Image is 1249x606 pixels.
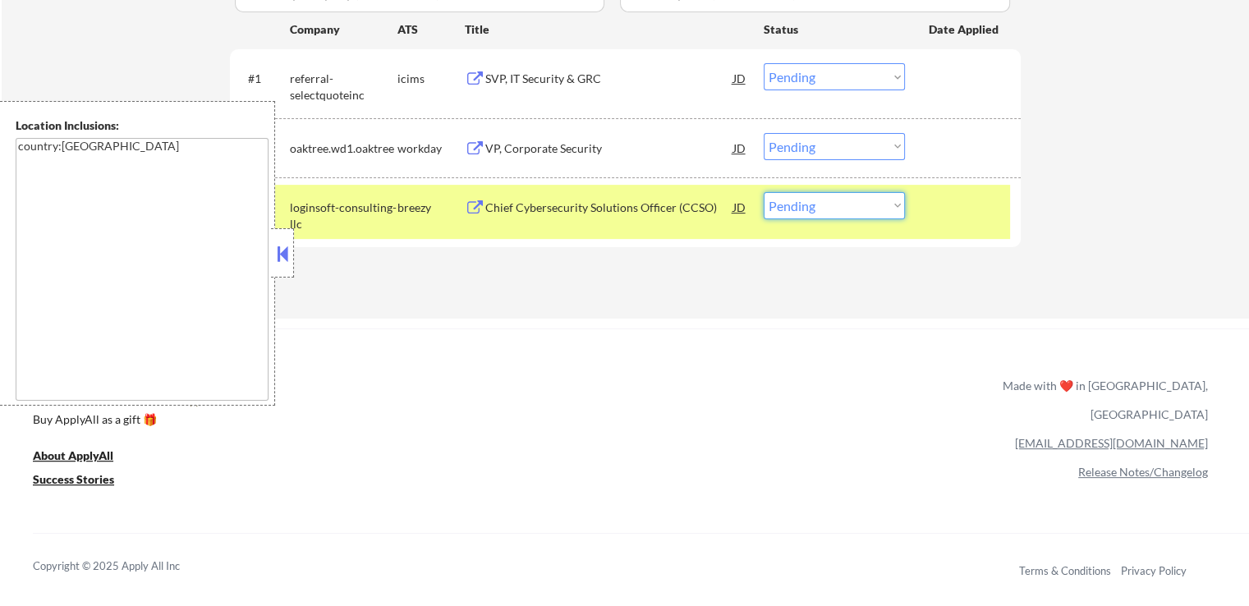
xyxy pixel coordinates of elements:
div: Made with ❤️ in [GEOGRAPHIC_DATA], [GEOGRAPHIC_DATA] [996,371,1208,429]
a: Success Stories [33,471,136,492]
a: Refer & earn free applications 👯‍♀️ [33,394,659,411]
div: JD [732,133,748,163]
div: Buy ApplyAll as a gift 🎁 [33,414,197,425]
div: breezy [397,200,465,216]
div: SVP, IT Security & GRC [485,71,733,87]
div: icims [397,71,465,87]
div: Company [290,21,397,38]
u: About ApplyAll [33,448,113,462]
div: referral-selectquoteinc [290,71,397,103]
div: #1 [248,71,277,87]
div: ATS [397,21,465,38]
div: Copyright © 2025 Apply All Inc [33,558,222,575]
a: Release Notes/Changelog [1078,465,1208,479]
a: Buy ApplyAll as a gift 🎁 [33,411,197,432]
div: Status [764,14,905,44]
div: VP, Corporate Security [485,140,733,157]
a: Terms & Conditions [1019,564,1111,577]
div: JD [732,63,748,93]
div: JD [732,192,748,222]
div: oaktree.wd1.oaktree [290,140,397,157]
a: About ApplyAll [33,448,136,468]
div: Chief Cybersecurity Solutions Officer (CCSO) [485,200,733,216]
div: workday [397,140,465,157]
div: Date Applied [929,21,1001,38]
div: Title [465,21,748,38]
a: [EMAIL_ADDRESS][DOMAIN_NAME] [1015,436,1208,450]
u: Success Stories [33,472,114,486]
a: Privacy Policy [1121,564,1187,577]
div: Location Inclusions: [16,117,269,134]
div: loginsoft-consulting-llc [290,200,397,232]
